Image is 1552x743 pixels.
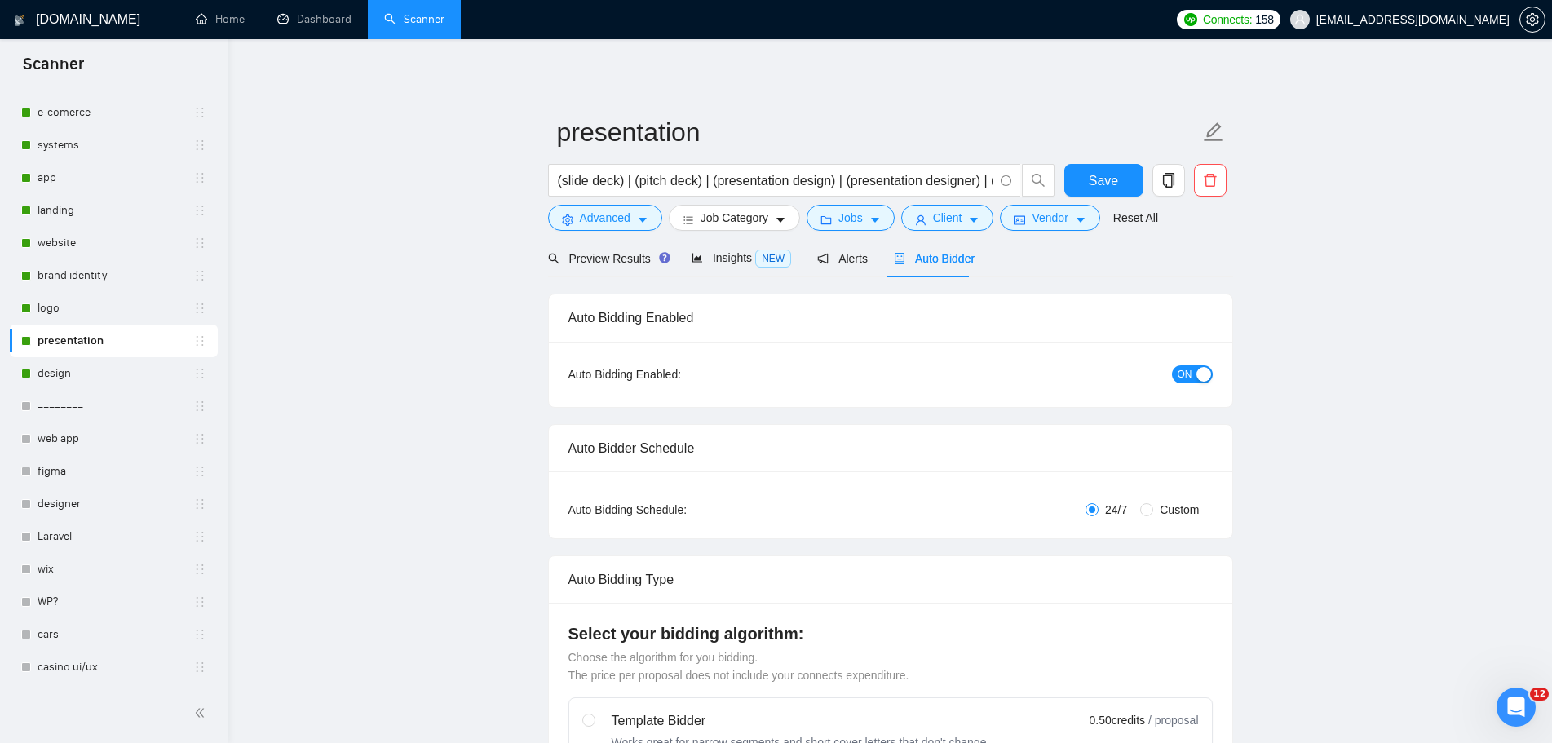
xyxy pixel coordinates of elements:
[1032,209,1068,227] span: Vendor
[24,408,303,440] button: Поиск по статьям
[901,205,994,231] button: userClientcaret-down
[10,194,218,227] li: landing
[568,556,1213,603] div: Auto Bidding Type
[193,563,206,576] span: holder
[38,455,193,488] a: figma
[558,170,993,191] input: Search Freelance Jobs...
[10,390,218,422] li: ========
[33,233,293,250] div: Недавние сообщения
[193,139,206,152] span: holder
[33,116,294,144] p: Здравствуйте! 👋
[1195,173,1226,188] span: delete
[612,711,990,731] div: Template Bidder
[10,422,218,455] li: web app
[1294,14,1306,25] span: user
[193,171,206,184] span: holder
[194,705,210,721] span: double-left
[237,26,269,59] img: Profile image for Nazar
[820,214,832,226] span: folder
[1075,214,1086,226] span: caret-down
[683,214,694,226] span: bars
[669,205,800,231] button: barsJob Categorycaret-down
[1001,175,1011,186] span: info-circle
[1152,164,1185,197] button: copy
[10,96,218,129] li: e-comerce
[24,494,303,542] div: 🔠 GigRadar Search Syntax: Query Operators for Optimized Job Searches
[10,161,218,194] li: app
[193,661,206,674] span: holder
[16,219,310,305] div: Недавние сообщенияProfile image for DimaДоброго дня! Ми перевірили роботу системи та бачимо, що п...
[73,259,1233,272] span: Доброго дня! Ми перевірили роботу системи та бачимо, що поки з відправками все добре, як і було з...
[14,7,25,33] img: logo
[193,237,206,250] span: holder
[38,292,193,325] a: logo
[1113,209,1158,227] a: Reset All
[1203,122,1224,143] span: edit
[1153,173,1184,188] span: copy
[193,106,206,119] span: holder
[894,252,975,265] span: Auto Bidder
[193,204,206,217] span: holder
[1153,501,1205,519] span: Custom
[637,214,648,226] span: caret-down
[10,129,218,161] li: systems
[218,509,326,574] button: Помощь
[10,651,218,683] li: casino ui/ux
[755,250,791,268] span: NEW
[10,357,218,390] li: design
[1497,688,1536,727] iframe: Intercom live chat
[108,509,217,574] button: Чат
[28,550,82,561] span: Главная
[38,259,193,292] a: brand identity
[10,227,218,259] li: website
[568,622,1213,645] h4: Select your bidding algorithm:
[692,252,703,263] span: area-chart
[38,390,193,422] a: ========
[196,12,245,26] a: homeHome
[38,357,193,390] a: design
[193,400,206,413] span: holder
[838,209,863,227] span: Jobs
[193,367,206,380] span: holder
[193,334,206,347] span: holder
[247,550,296,561] span: Помощь
[33,344,272,378] div: Обычно мы отвечаем в течение менее минуты
[206,26,238,59] img: Profile image for Oleksandr
[38,618,193,651] a: cars
[33,453,273,488] div: ✅ How To: Connect your agency to [DOMAIN_NAME]
[38,194,193,227] a: landing
[568,425,1213,471] div: Auto Bidder Schedule
[33,144,294,199] p: Чем мы можем помочь?
[1014,214,1025,226] span: idcard
[894,253,905,264] span: robot
[807,205,895,231] button: folderJobscaret-down
[10,455,218,488] li: figma
[548,253,559,264] span: search
[33,501,273,535] div: 🔠 GigRadar Search Syntax: Query Operators for Optimized Job Searches
[817,253,829,264] span: notification
[692,251,791,264] span: Insights
[1178,365,1192,383] span: ON
[193,269,206,282] span: holder
[33,31,59,57] img: logo
[568,501,783,519] div: Auto Bidding Schedule:
[1530,688,1549,701] span: 12
[568,365,783,383] div: Auto Bidding Enabled:
[1000,205,1099,231] button: idcardVendorcaret-down
[38,520,193,553] a: Laravel
[1255,11,1273,29] span: 158
[193,628,206,641] span: holder
[10,553,218,586] li: wix
[38,488,193,520] a: designer
[17,244,309,304] div: Profile image for DimaДоброго дня! Ми перевірили роботу системи та бачимо, що поки з відправками ...
[1184,13,1197,26] img: upwork-logo.png
[10,292,218,325] li: logo
[1519,13,1545,26] a: setting
[193,432,206,445] span: holder
[817,252,868,265] span: Alerts
[775,214,786,226] span: caret-down
[562,214,573,226] span: setting
[968,214,979,226] span: caret-down
[281,26,310,55] div: Закрыть
[701,209,768,227] span: Job Category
